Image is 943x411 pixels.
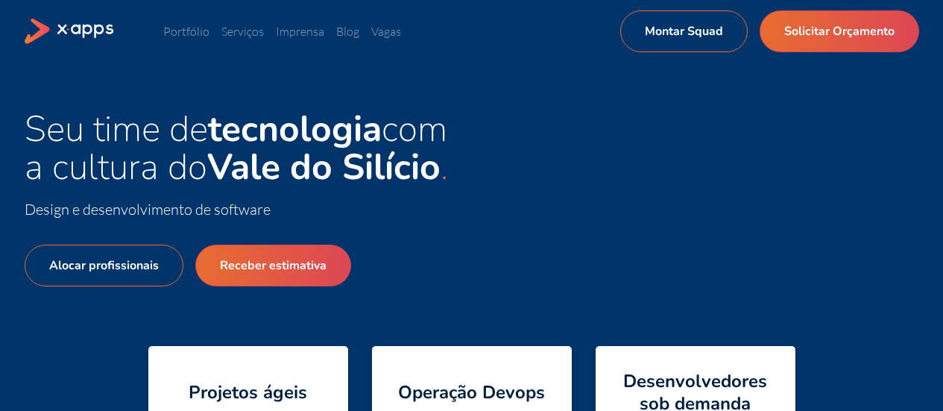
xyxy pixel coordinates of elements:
[189,381,307,404] h4: Projetos ágeis
[208,104,382,154] strong: tecnologia
[25,200,271,219] span: Design e desenvolvimento de software
[398,381,545,404] h4: Operação Devops
[25,245,183,286] a: Alocar profissionais
[371,24,401,39] a: Vagas
[195,245,351,286] a: Receber estimativa
[25,104,447,192] span: Seu time de com a cultura do
[207,142,441,192] strong: Vale do Silício
[163,24,209,39] a: Portfólio
[760,10,919,52] a: Solicitar Orçamento
[276,24,324,39] a: Imprensa
[336,24,359,39] a: Blog
[221,24,264,39] a: Serviços
[620,10,748,52] a: Montar Squad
